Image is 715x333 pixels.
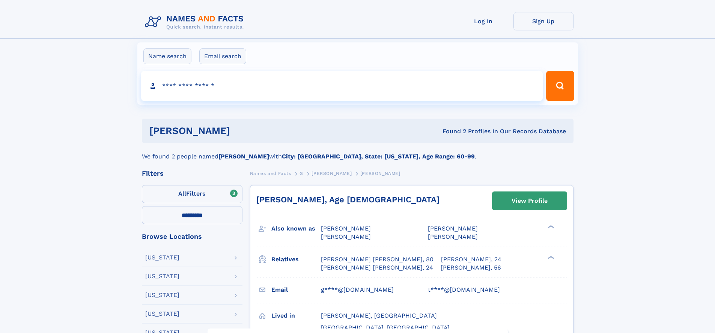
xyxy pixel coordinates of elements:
[321,264,433,272] a: [PERSON_NAME] [PERSON_NAME], 24
[428,225,478,232] span: [PERSON_NAME]
[321,225,371,232] span: [PERSON_NAME]
[145,311,179,317] div: [US_STATE]
[453,12,513,30] a: Log In
[512,192,548,209] div: View Profile
[441,255,501,264] a: [PERSON_NAME], 24
[149,126,336,136] h1: [PERSON_NAME]
[271,222,321,235] h3: Also known as
[546,71,574,101] button: Search Button
[360,171,400,176] span: [PERSON_NAME]
[428,233,478,240] span: [PERSON_NAME]
[321,324,450,331] span: [GEOGRAPHIC_DATA], [GEOGRAPHIC_DATA]
[143,48,191,64] label: Name search
[145,273,179,279] div: [US_STATE]
[142,233,242,240] div: Browse Locations
[271,309,321,322] h3: Lived in
[312,169,352,178] a: [PERSON_NAME]
[271,253,321,266] h3: Relatives
[142,12,250,32] img: Logo Names and Facts
[321,255,434,264] a: [PERSON_NAME] [PERSON_NAME], 80
[282,153,475,160] b: City: [GEOGRAPHIC_DATA], State: [US_STATE], Age Range: 60-99
[492,192,567,210] a: View Profile
[271,283,321,296] h3: Email
[178,190,186,197] span: All
[312,171,352,176] span: [PERSON_NAME]
[142,170,242,177] div: Filters
[142,185,242,203] label: Filters
[218,153,269,160] b: [PERSON_NAME]
[145,255,179,261] div: [US_STATE]
[321,233,371,240] span: [PERSON_NAME]
[250,169,291,178] a: Names and Facts
[142,143,574,161] div: We found 2 people named with .
[441,264,501,272] a: [PERSON_NAME], 56
[141,71,543,101] input: search input
[199,48,246,64] label: Email search
[256,195,440,204] a: [PERSON_NAME], Age [DEMOGRAPHIC_DATA]
[145,292,179,298] div: [US_STATE]
[300,171,303,176] span: G
[300,169,303,178] a: G
[336,127,566,136] div: Found 2 Profiles In Our Records Database
[513,12,574,30] a: Sign Up
[546,225,555,229] div: ❯
[546,255,555,260] div: ❯
[321,312,437,319] span: [PERSON_NAME], [GEOGRAPHIC_DATA]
